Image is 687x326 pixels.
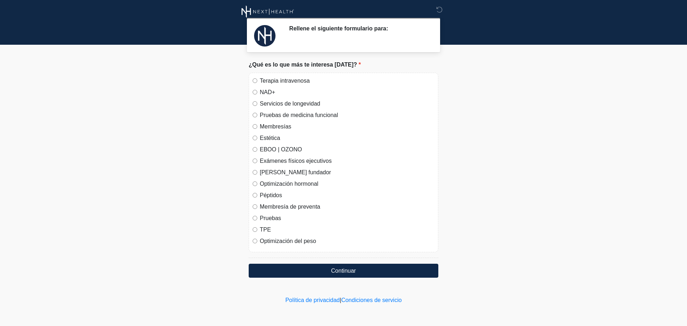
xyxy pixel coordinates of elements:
[253,170,257,175] input: [PERSON_NAME] fundador
[260,123,291,130] font: Membresías
[340,297,341,303] font: |
[260,101,320,107] font: Servicios de longevidad
[253,159,257,163] input: Exámenes físicos ejecutivos
[253,181,257,186] input: Optimización hormonal
[260,169,331,175] font: [PERSON_NAME] fundador
[253,90,257,94] input: NAD+
[260,89,275,95] font: NAD+
[289,25,388,31] font: Rellene el siguiente formulario para:
[253,124,257,129] input: Membresías
[341,297,402,303] a: Condiciones de servicio
[253,78,257,83] input: Terapia intravenosa
[331,268,356,274] font: Continuar
[249,264,438,278] button: Continuar
[253,193,257,198] input: Péptidos
[260,215,281,221] font: Pruebas
[285,297,340,303] a: Política de privacidad
[260,204,320,210] font: Membresía de preventa
[260,238,316,244] font: Optimización del peso
[253,204,257,209] input: Membresía de preventa
[260,181,318,187] font: Optimización hormonal
[253,216,257,220] input: Pruebas
[260,192,282,198] font: Péptidos
[260,227,271,233] font: TPE
[260,78,310,84] font: Terapia intravenosa
[260,135,280,141] font: Estética
[260,158,332,164] font: Exámenes físicos ejecutivos
[260,146,302,152] font: EBOO | OZONO
[253,239,257,243] input: Optimización del peso
[253,136,257,140] input: Estética
[249,62,357,68] font: ¿Qué es lo que más te interesa [DATE]?
[260,112,338,118] font: Pruebas de medicina funcional
[254,25,276,47] img: Agente Avatar
[253,101,257,106] input: Servicios de longevidad
[242,5,294,18] img: Logotipo de Next Health Wellness
[253,113,257,117] input: Pruebas de medicina funcional
[253,147,257,152] input: EBOO | OZONO
[253,227,257,232] input: TPE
